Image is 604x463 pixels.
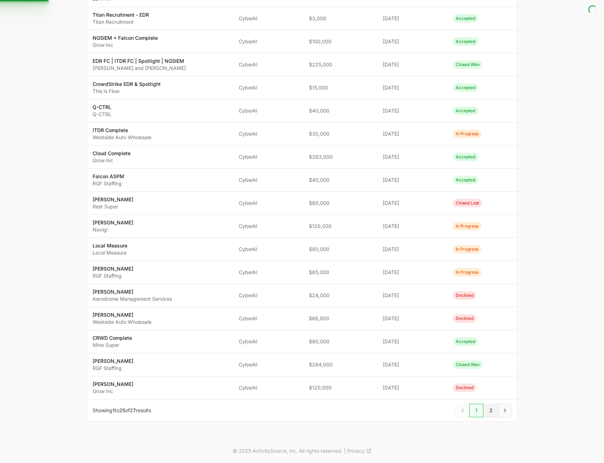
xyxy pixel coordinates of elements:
span: $80,000 [309,246,371,253]
p: [PERSON_NAME] [93,358,133,365]
span: [DATE] [383,84,442,91]
span: $40,000 [309,107,371,114]
p: [PERSON_NAME] [93,196,133,203]
span: $60,000 [309,200,371,207]
span: CyberAI [239,361,298,368]
span: [DATE] [383,107,442,114]
span: [DATE] [383,38,442,45]
span: 1 [112,407,115,413]
span: [DATE] [383,315,442,322]
p: Local Measure [93,242,127,249]
span: [DATE] [383,361,442,368]
span: 2 [483,404,499,417]
span: CyberAI [239,246,298,253]
a: Privacy [347,447,372,454]
span: [DATE] [383,61,442,68]
p: Westside Auto Wholesale [93,318,151,326]
span: CyberAI [239,84,298,91]
span: [DATE] [383,223,442,230]
span: [DATE] [383,246,442,253]
span: $100,000 [309,38,371,45]
p: [PERSON_NAME] [93,381,133,388]
span: $120,000 [309,223,371,230]
span: CyberAI [239,107,298,114]
span: $283,000 [309,153,371,160]
p: RGF Staffing [93,180,124,187]
p: RGF Staffing [93,365,133,372]
span: [DATE] [383,384,442,391]
span: [DATE] [383,15,442,22]
p: Falcon ASPM [93,173,124,180]
p: Grow Inc [93,42,158,49]
p: [PERSON_NAME] [93,265,133,272]
p: CrowdStrike EDR & Spotlight [93,81,161,88]
p: Rest Super [93,203,133,210]
span: 25 [119,407,125,413]
span: [DATE] [383,130,442,137]
p: [PERSON_NAME] [93,288,172,295]
span: [DATE] [383,338,442,345]
p: [PERSON_NAME] and [PERSON_NAME] [93,65,186,72]
p: Novigi [93,226,133,233]
span: CyberAI [239,61,298,68]
span: 27 [130,407,136,413]
span: $284,000 [309,361,371,368]
span: [DATE] [383,176,442,184]
span: Next [498,404,512,417]
span: $24,000 [309,292,371,299]
span: CyberAI [239,223,298,230]
span: CyberAI [239,384,298,391]
span: | [344,447,346,454]
span: CyberAI [239,315,298,322]
span: [DATE] [383,269,442,276]
p: [PERSON_NAME] [93,311,151,318]
span: $120,000 [309,384,371,391]
span: $80,000 [309,338,371,345]
span: CyberAI [239,38,298,45]
p: Grow Inc [93,157,131,164]
p: EDR FC | ITDR FC | Spotlight | NGSIEM [93,58,186,65]
span: CyberAI [239,200,298,207]
p: Q-CTRL [93,104,111,111]
p: Titan Recruitment [93,18,149,26]
span: 1 [469,404,483,417]
span: $30,000 [309,130,371,137]
p: © 2025 ActivitySource, inc. All rights reserved. [233,447,343,454]
p: Showing to of results [93,407,151,414]
p: Q-CTRL [93,111,111,118]
p: Cloud Complete [93,150,131,157]
p: [PERSON_NAME] [93,219,133,226]
p: Westside Auto Wholesale [93,134,151,141]
span: CyberAI [239,153,298,160]
p: Aerodrome Management Services [93,295,172,303]
span: CyberAI [239,292,298,299]
span: [DATE] [383,292,442,299]
span: $3,000 [309,15,371,22]
span: CyberAI [239,176,298,184]
p: NGSIEM + Falcon Complete [93,34,158,42]
span: [DATE] [383,200,442,207]
p: Local Measure [93,249,127,256]
span: CyberAI [239,269,298,276]
p: This Is Flow [93,88,161,95]
span: $65,000 [309,269,371,276]
p: CRWD Complete [93,334,132,342]
span: $15,000 [309,84,371,91]
span: $40,000 [309,176,371,184]
p: Titan Recruitment - EDR [93,11,149,18]
p: Grow Inc [93,388,133,395]
span: CyberAI [239,338,298,345]
p: RGF Staffing [93,272,133,279]
span: CyberAI [239,130,298,137]
p: Mine Super [93,342,132,349]
p: ITDR Complete [93,127,151,134]
span: $225,000 [309,61,371,68]
span: CyberAI [239,15,298,22]
span: [DATE] [383,153,442,160]
span: $66,800 [309,315,371,322]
